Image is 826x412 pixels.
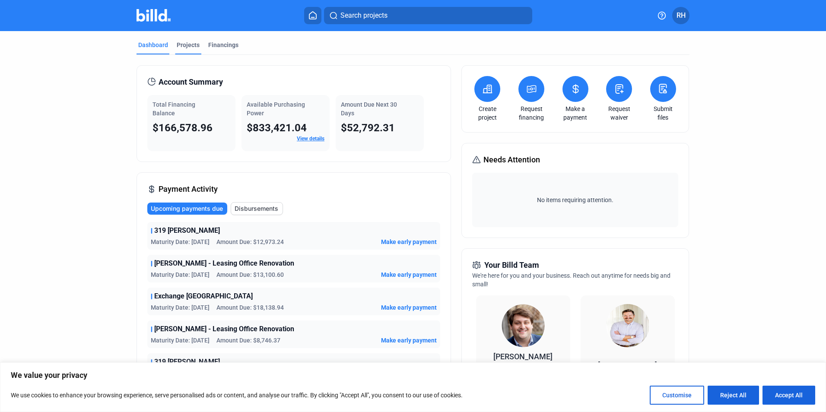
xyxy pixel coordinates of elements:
button: Customise [650,386,704,405]
span: [PERSON_NAME] [493,352,553,361]
span: Exchange [GEOGRAPHIC_DATA] [154,291,253,301]
span: 319 [PERSON_NAME] [154,225,220,236]
span: Maturity Date: [DATE] [151,336,210,345]
span: Amount Due Next 30 Days [341,101,397,117]
span: Maturity Date: [DATE] [151,303,210,312]
span: Total Financing Balance [152,101,195,117]
span: $166,578.96 [152,122,213,134]
button: Make early payment [381,270,437,279]
a: Create project [472,105,502,122]
button: RH [672,7,689,24]
a: Request financing [516,105,546,122]
span: Amount Due: $13,100.60 [216,270,284,279]
span: [PERSON_NAME] - Leasing Office Renovation [154,324,294,334]
span: Upcoming payments due [151,204,223,213]
span: [PERSON_NAME] - Leasing Office Renovation [154,258,294,269]
span: Account Summary [159,76,223,88]
img: Territory Manager [606,304,649,347]
span: Amount Due: $12,973.24 [216,238,284,246]
span: Needs Attention [483,154,540,166]
a: Make a payment [560,105,591,122]
span: $833,421.04 [247,122,307,134]
p: We value your privacy [11,370,815,380]
span: Maturity Date: [DATE] [151,238,210,246]
button: Make early payment [381,238,437,246]
span: We're here for you and your business. Reach out anytime for needs big and small! [472,272,670,288]
button: Upcoming payments due [147,203,227,215]
p: We use cookies to enhance your browsing experience, serve personalised ads or content, and analys... [11,390,463,400]
span: Disbursements [235,204,278,213]
button: Reject All [708,386,759,405]
button: Disbursements [231,202,283,215]
span: RH [677,10,686,21]
span: Available Purchasing Power [247,101,305,117]
span: No items requiring attention. [476,196,674,204]
span: 319 [PERSON_NAME] [154,357,220,367]
div: Financings [208,41,238,49]
span: Maturity Date: [DATE] [151,270,210,279]
img: Relationship Manager [502,304,545,347]
button: Make early payment [381,303,437,312]
span: $52,792.31 [341,122,395,134]
button: Accept All [762,386,815,405]
div: Projects [177,41,200,49]
a: Submit files [648,105,678,122]
div: Dashboard [138,41,168,49]
a: Request waiver [604,105,634,122]
span: Payment Activity [159,183,218,195]
span: Your Billd Team [484,259,539,271]
button: Make early payment [381,336,437,345]
a: View details [297,136,324,142]
span: [PERSON_NAME] [598,361,657,370]
img: Billd Company Logo [137,9,171,22]
button: Search projects [324,7,532,24]
span: Amount Due: $8,746.37 [216,336,280,345]
span: Amount Due: $18,138.94 [216,303,284,312]
span: Search projects [340,10,388,21]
